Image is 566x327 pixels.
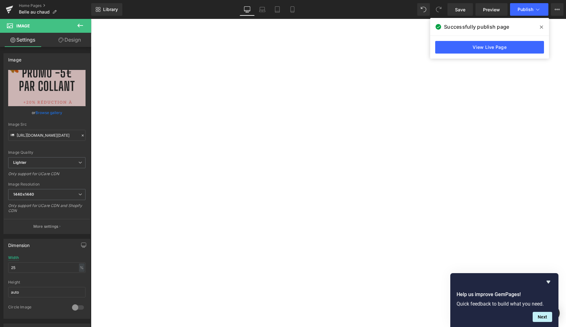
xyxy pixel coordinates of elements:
[103,7,118,12] span: Library
[8,54,21,62] div: Image
[8,262,86,273] input: auto
[8,171,86,181] div: Only support for UCare CDN
[33,224,58,229] p: More settings
[8,280,86,284] div: Height
[457,301,552,307] p: Quick feedback to build what you need.
[13,160,26,165] b: Lighter
[8,122,86,127] div: Image Src
[417,3,430,16] button: Undo
[483,6,500,13] span: Preview
[432,3,445,16] button: Redo
[16,23,30,28] span: Image
[518,7,533,12] span: Publish
[79,263,85,272] div: %
[8,255,19,260] div: Width
[8,109,86,116] div: or
[457,291,552,298] h2: Help us improve GemPages!
[435,41,544,54] a: View Live Page
[444,23,509,31] span: Successfully publish page
[255,3,270,16] a: Laptop
[551,3,563,16] button: More
[8,203,86,217] div: Only support for UCare CDN and Shopify CDN
[285,3,300,16] a: Mobile
[8,182,86,186] div: Image Resolution
[457,278,552,322] div: Help us improve GemPages!
[533,312,552,322] button: Next question
[270,3,285,16] a: Tablet
[19,9,50,14] span: Belle au chaud
[510,3,548,16] button: Publish
[8,150,86,155] div: Image Quality
[455,6,465,13] span: Save
[19,3,91,8] a: Home Pages
[47,33,92,47] a: Design
[545,278,552,286] button: Hide survey
[4,219,90,234] button: More settings
[475,3,508,16] a: Preview
[8,239,30,248] div: Dimension
[36,107,62,118] a: Browse gallery
[240,3,255,16] a: Desktop
[13,192,34,197] b: 1440x1440
[8,305,66,311] div: Circle Image
[8,130,86,141] input: Link
[8,287,86,297] input: auto
[91,3,122,16] a: New Library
